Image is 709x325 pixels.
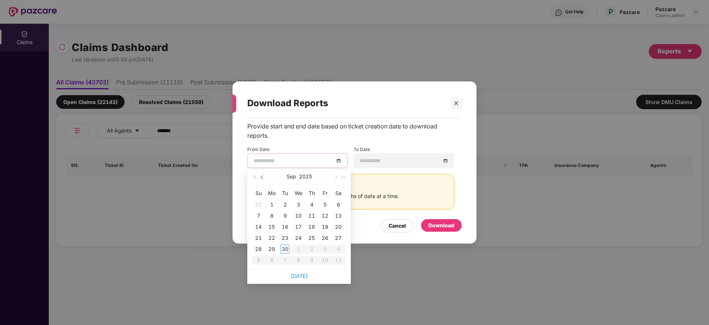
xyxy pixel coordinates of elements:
td: 2025-09-11 [305,210,318,221]
th: Fr [318,187,332,199]
td: 2025-09-05 [318,199,332,210]
td: 2025-09-07 [252,210,265,221]
td: 2025-09-16 [278,221,292,232]
div: To Date [354,146,454,168]
td: 2025-09-27 [332,232,345,244]
div: 27 [334,234,343,242]
div: 15 [267,222,276,231]
div: Provide start and end date based on ticket creation date to download reports. [247,122,454,140]
div: 5 [320,200,329,209]
div: 20 [334,222,343,231]
div: 1 [267,200,276,209]
td: 2025-09-01 [265,199,278,210]
div: 8 [267,211,276,220]
div: 13 [334,211,343,220]
td: 2025-09-19 [318,221,332,232]
div: From Date [247,146,348,168]
div: 18 [307,222,316,231]
td: 2025-09-09 [278,210,292,221]
div: Download Reports [247,89,444,118]
td: 2025-09-03 [292,199,305,210]
div: 21 [254,234,263,242]
div: 3 [294,200,303,209]
td: 2025-08-31 [252,199,265,210]
div: 10 [294,211,303,220]
div: 19 [320,222,329,231]
div: 31 [254,200,263,209]
div: 24 [294,234,303,242]
td: 2025-09-08 [265,210,278,221]
span: close [454,101,459,106]
div: 26 [320,234,329,242]
button: 2025 [299,169,312,184]
div: 6 [334,200,343,209]
div: 29 [267,245,276,254]
div: 23 [281,234,289,242]
th: Tu [278,187,292,199]
td: 2025-09-14 [252,221,265,232]
td: 2025-09-02 [278,199,292,210]
th: Sa [332,187,345,199]
th: Mo [265,187,278,199]
div: 12 [320,211,329,220]
td: 2025-09-29 [265,244,278,255]
a: [DATE] [291,273,308,279]
div: 9 [281,211,289,220]
div: 14 [254,222,263,231]
div: Download [428,221,454,229]
div: 11 [307,211,316,220]
div: Cancel [389,222,406,230]
td: 2025-09-04 [305,199,318,210]
td: 2025-09-18 [305,221,318,232]
div: 2 [281,200,289,209]
th: Th [305,187,318,199]
td: 2025-09-10 [292,210,305,221]
button: Sep [286,169,296,184]
td: 2025-09-28 [252,244,265,255]
td: 2025-09-06 [332,199,345,210]
div: 22 [267,234,276,242]
td: 2025-09-23 [278,232,292,244]
div: 28 [254,245,263,254]
td: 2025-09-13 [332,210,345,221]
div: 16 [281,222,289,231]
td: 2025-09-15 [265,221,278,232]
td: 2025-09-24 [292,232,305,244]
td: 2025-09-20 [332,221,345,232]
td: 2025-09-26 [318,232,332,244]
th: Su [252,187,265,199]
div: 7 [254,211,263,220]
th: We [292,187,305,199]
div: 25 [307,234,316,242]
div: 4 [307,200,316,209]
td: 2025-09-17 [292,221,305,232]
td: 2025-09-25 [305,232,318,244]
td: 2025-09-30 [278,244,292,255]
td: 2025-09-21 [252,232,265,244]
div: 17 [294,222,303,231]
td: 2025-09-12 [318,210,332,221]
div: 30 [281,245,289,254]
td: 2025-09-22 [265,232,278,244]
